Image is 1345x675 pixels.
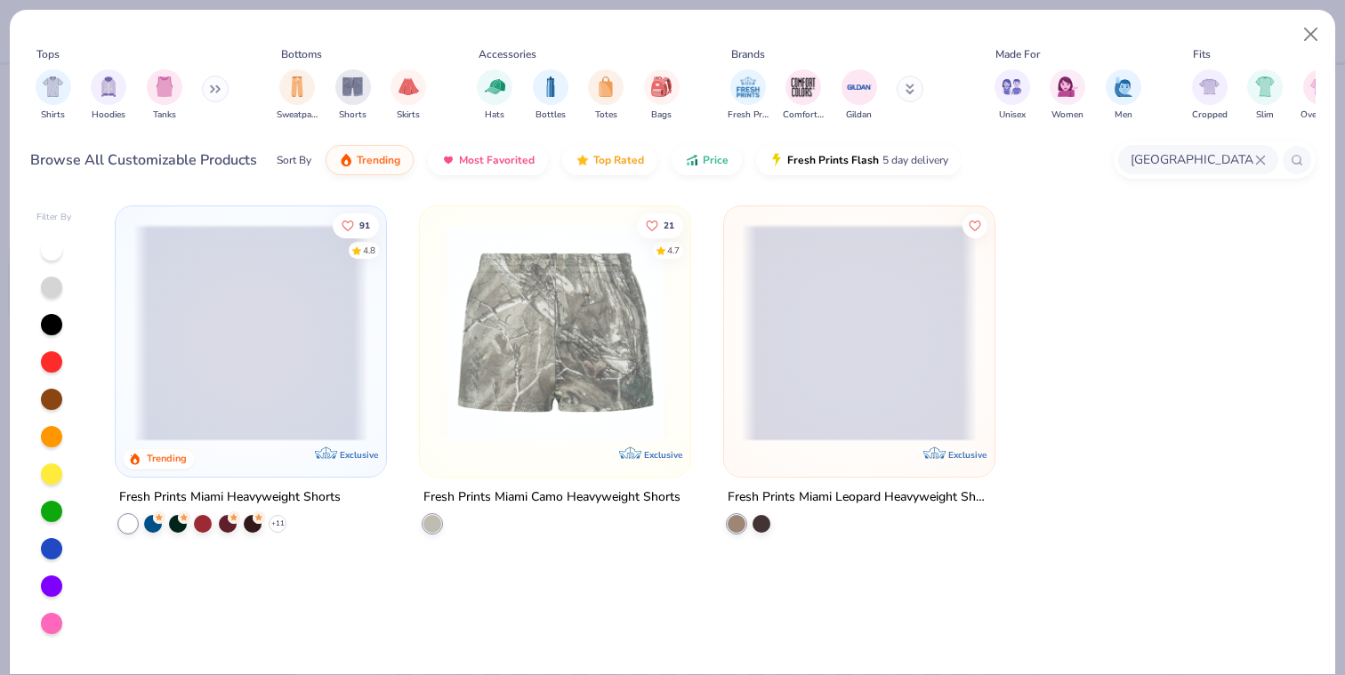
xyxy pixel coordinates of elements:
[441,153,455,167] img: most_fav.gif
[593,153,644,167] span: Top Rated
[1247,69,1283,122] div: filter for Slim
[1199,76,1220,97] img: Cropped Image
[1106,69,1141,122] div: filter for Men
[92,108,125,122] span: Hoodies
[391,69,426,122] button: filter button
[335,69,371,122] div: filter for Shorts
[287,76,307,97] img: Sweatpants Image
[783,69,824,122] div: filter for Comfort Colors
[728,69,769,122] div: filter for Fresh Prints
[364,244,376,257] div: 4.8
[1256,108,1274,122] span: Slim
[1294,18,1328,52] button: Close
[703,153,729,167] span: Price
[438,224,672,441] img: 9c95807b-3345-4e46-b071-9e519dbd8f3d
[36,69,71,122] button: filter button
[995,69,1030,122] div: filter for Unisex
[783,108,824,122] span: Comfort Colors
[787,153,879,167] span: Fresh Prints Flash
[357,153,400,167] span: Trending
[41,108,65,122] span: Shirts
[91,69,126,122] button: filter button
[277,69,318,122] button: filter button
[91,69,126,122] div: filter for Hoodies
[1301,69,1341,122] div: filter for Oversized
[588,69,624,122] button: filter button
[391,69,426,122] div: filter for Skirts
[1106,69,1141,122] button: filter button
[731,46,765,62] div: Brands
[459,153,535,167] span: Most Favorited
[595,108,617,122] span: Totes
[1129,149,1255,170] input: Try "T-Shirt"
[562,145,657,175] button: Top Rated
[948,449,987,461] span: Exclusive
[119,486,341,509] div: Fresh Prints Miami Heavyweight Shorts
[360,221,371,229] span: 91
[1247,69,1283,122] button: filter button
[1115,108,1132,122] span: Men
[397,108,420,122] span: Skirts
[43,76,63,97] img: Shirts Image
[1193,46,1211,62] div: Fits
[147,69,182,122] button: filter button
[1058,76,1078,97] img: Women Image
[728,69,769,122] button: filter button
[1301,108,1341,122] span: Oversized
[651,108,672,122] span: Bags
[277,108,318,122] span: Sweatpants
[1050,69,1085,122] div: filter for Women
[790,74,817,100] img: Comfort Colors Image
[99,76,118,97] img: Hoodies Image
[842,69,877,122] button: filter button
[277,152,311,168] div: Sort By
[271,518,285,529] span: + 11
[340,449,378,461] span: Exclusive
[335,69,371,122] button: filter button
[576,153,590,167] img: TopRated.gif
[735,74,761,100] img: Fresh Prints Image
[326,145,414,175] button: Trending
[479,46,536,62] div: Accessories
[1192,69,1228,122] button: filter button
[637,213,683,237] button: Like
[477,69,512,122] div: filter for Hats
[339,108,366,122] span: Shorts
[153,108,176,122] span: Tanks
[842,69,877,122] div: filter for Gildan
[1192,108,1228,122] span: Cropped
[644,449,682,461] span: Exclusive
[428,145,548,175] button: Most Favorited
[783,69,824,122] button: filter button
[533,69,568,122] div: filter for Bottles
[769,153,784,167] img: flash.gif
[342,76,363,97] img: Shorts Image
[533,69,568,122] button: filter button
[1002,76,1022,97] img: Unisex Image
[477,69,512,122] button: filter button
[281,46,322,62] div: Bottoms
[1192,69,1228,122] div: filter for Cropped
[667,244,680,257] div: 4.7
[485,108,504,122] span: Hats
[155,76,174,97] img: Tanks Image
[485,76,505,97] img: Hats Image
[664,221,674,229] span: 21
[1255,76,1275,97] img: Slim Image
[846,74,873,100] img: Gildan Image
[36,46,60,62] div: Tops
[36,211,72,224] div: Filter By
[962,213,987,237] button: Like
[423,486,681,509] div: Fresh Prints Miami Camo Heavyweight Shorts
[846,108,872,122] span: Gildan
[644,69,680,122] button: filter button
[728,486,991,509] div: Fresh Prints Miami Leopard Heavyweight Shorts
[541,76,560,97] img: Bottles Image
[651,76,671,97] img: Bags Image
[1310,76,1331,97] img: Oversized Image
[999,108,1026,122] span: Unisex
[596,76,616,97] img: Totes Image
[882,150,948,171] span: 5 day delivery
[995,46,1040,62] div: Made For
[672,145,742,175] button: Price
